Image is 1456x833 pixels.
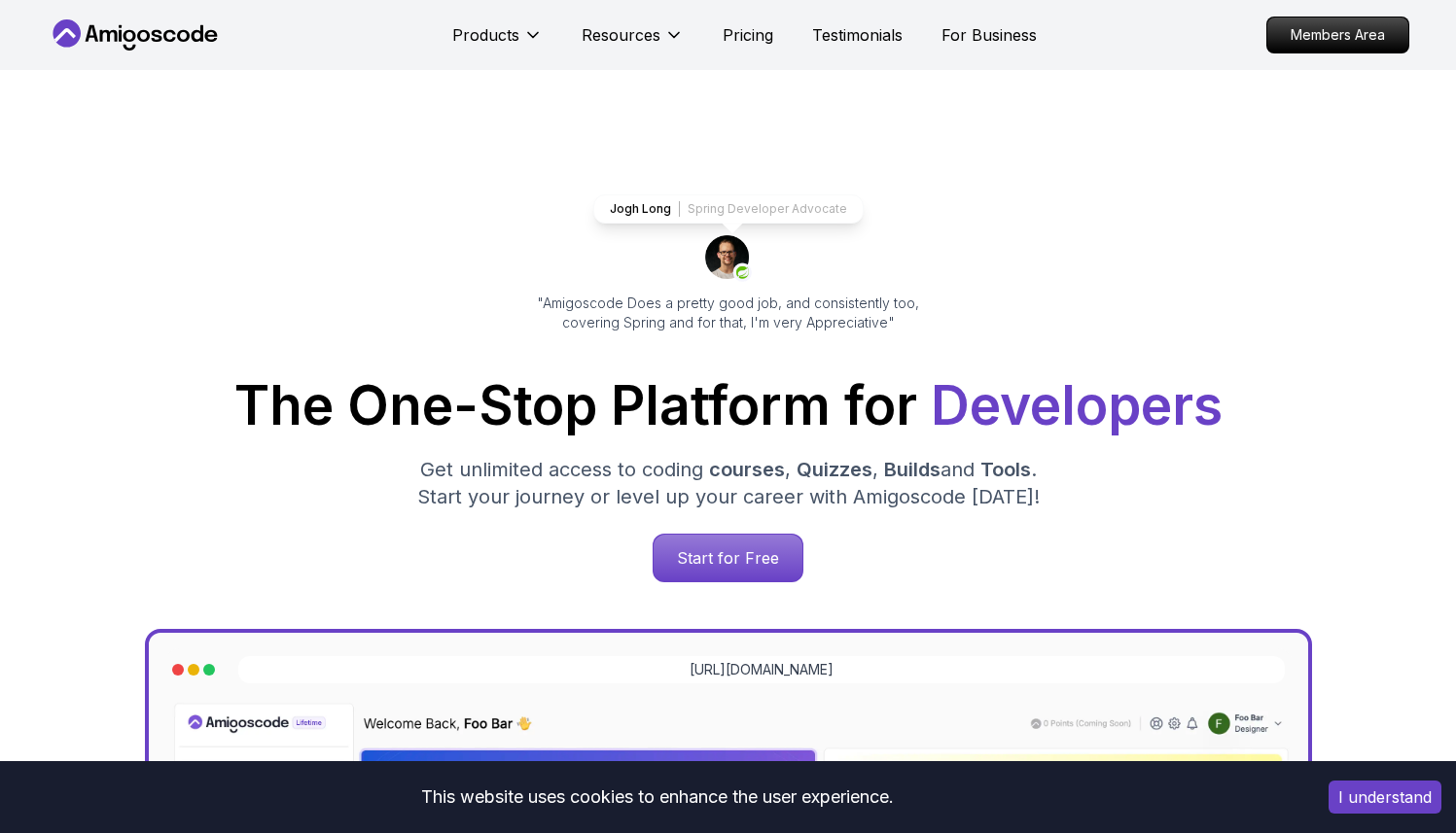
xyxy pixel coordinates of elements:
[452,23,519,47] p: Products
[884,458,941,481] span: Builds
[931,373,1223,437] span: Developers
[63,379,1394,433] h1: The One-Stop Platform for
[709,458,785,481] span: courses
[980,458,1031,481] span: Tools
[582,23,660,47] p: Resources
[723,23,773,47] a: Pricing
[690,660,834,679] a: [URL][DOMAIN_NAME]
[402,456,1055,510] p: Get unlimited access to coding , , and . Start your journey or level up your career with Amigosco...
[582,23,684,62] button: Resources
[705,235,752,282] img: josh long
[610,201,671,217] p: Jogh Long
[511,294,946,332] p: "Amigoscode Does a pretty good job, and consistently too, covering Spring and for that, I'm very ...
[1329,781,1441,814] button: Accept cookies
[812,23,903,47] a: Testimonials
[797,458,872,481] span: Quizzes
[654,535,802,581] p: Start for Free
[1267,17,1408,52] p: Members Area
[941,23,1037,47] a: For Business
[653,534,803,582] a: Start for Free
[452,23,543,62] button: Products
[688,201,847,217] p: Spring Developer Advocate
[15,776,1299,818] div: This website uses cookies to enhance the user experience.
[1266,17,1409,53] a: Members Area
